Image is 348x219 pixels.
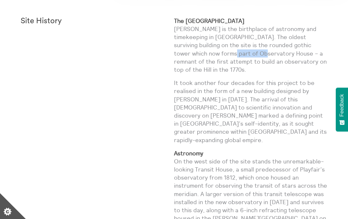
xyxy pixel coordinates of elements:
p: [PERSON_NAME] is the birthplace of astronomy and timekeeping in [GEOGRAPHIC_DATA]. The oldest sur... [174,17,327,74]
span: Feedback [339,94,345,117]
strong: The [GEOGRAPHIC_DATA] [174,17,244,25]
button: Feedback - Show survey [336,88,348,131]
strong: Astronomy [174,150,203,157]
strong: Site History [21,17,62,25]
p: It took another four decades for this project to be realised in the form of a new building design... [174,79,327,144]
